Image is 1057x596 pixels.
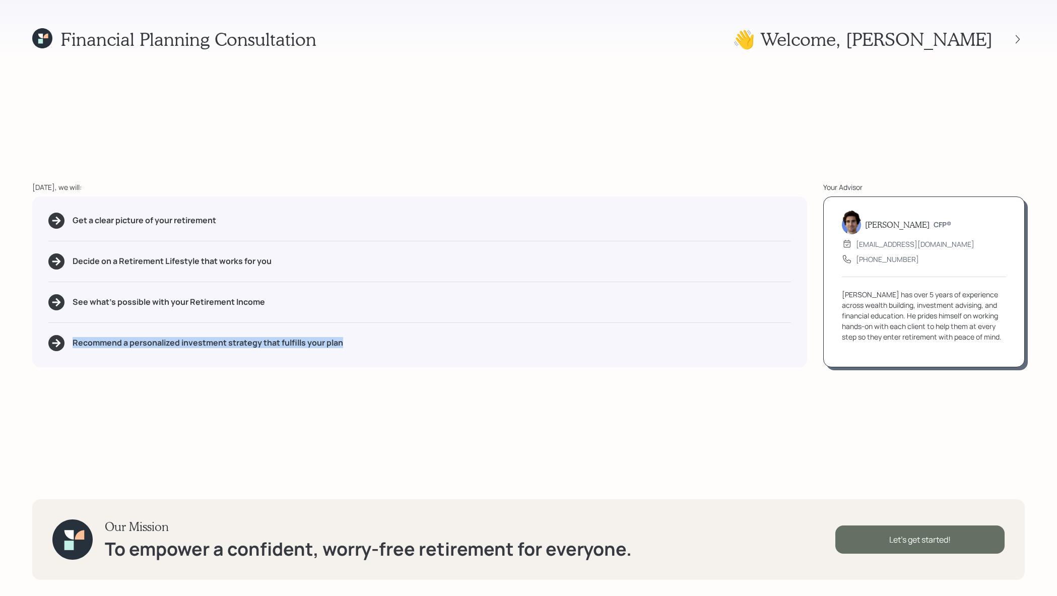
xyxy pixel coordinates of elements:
h1: Financial Planning Consultation [60,28,316,50]
h5: [PERSON_NAME] [865,220,930,229]
h1: 👋 Welcome , [PERSON_NAME] [733,28,993,50]
h6: CFP® [934,221,951,229]
img: harrison-schaefer-headshot-2.png [842,210,861,234]
h5: Recommend a personalized investment strategy that fulfills your plan [73,338,343,348]
div: [PHONE_NUMBER] [856,254,919,264]
div: [EMAIL_ADDRESS][DOMAIN_NAME] [856,239,974,249]
div: Your Advisor [823,182,1025,192]
div: [DATE], we will: [32,182,807,192]
h5: Decide on a Retirement Lifestyle that works for you [73,256,272,266]
div: [PERSON_NAME] has over 5 years of experience across wealth building, investment advising, and fin... [842,289,1006,342]
h3: Our Mission [105,519,632,534]
h5: Get a clear picture of your retirement [73,216,216,225]
h1: To empower a confident, worry-free retirement for everyone. [105,538,632,560]
div: Let's get started! [835,525,1005,554]
h5: See what's possible with your Retirement Income [73,297,265,307]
